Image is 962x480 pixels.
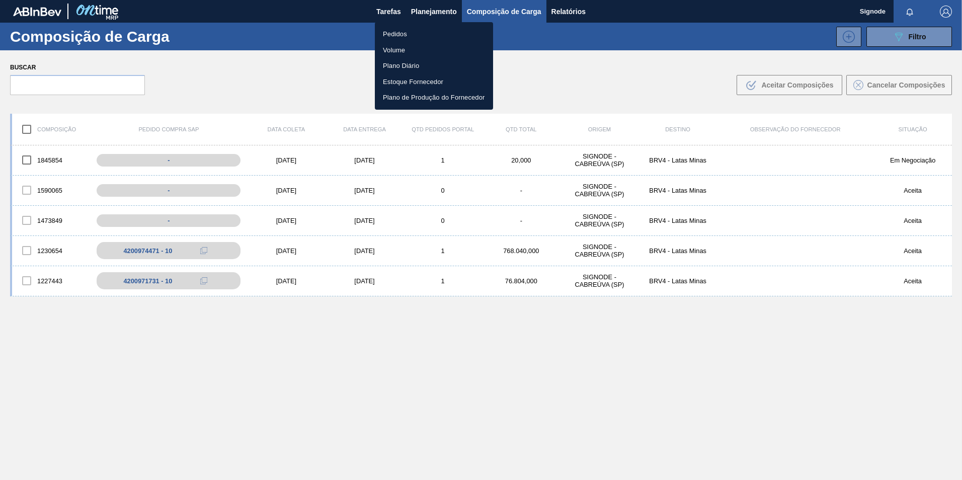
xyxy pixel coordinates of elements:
a: Estoque Fornecedor [375,74,493,90]
a: Pedidos [375,26,493,42]
a: Plano Diário [375,58,493,74]
a: Plano de Produção do Fornecedor [375,90,493,106]
a: Volume [375,42,493,58]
